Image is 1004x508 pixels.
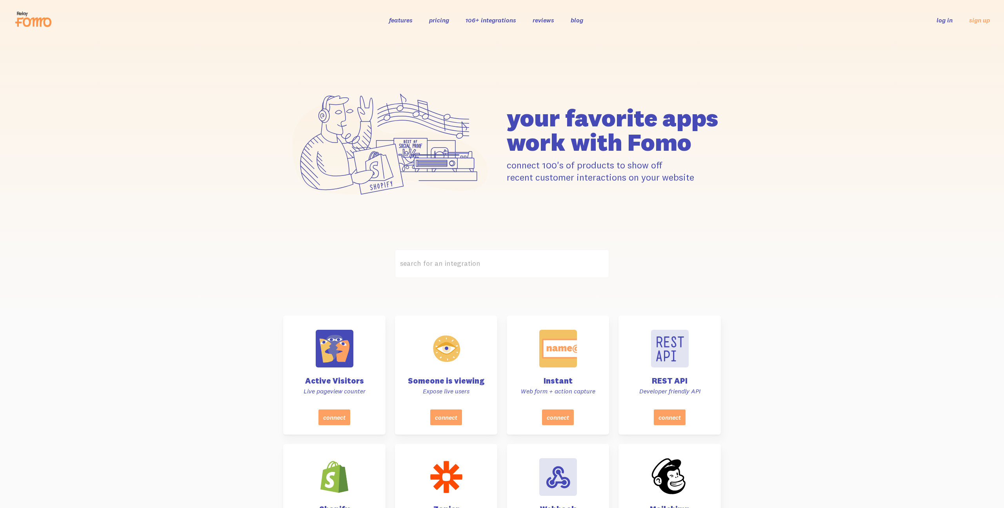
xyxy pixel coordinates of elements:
p: Expose live users [404,387,488,395]
h4: Instant [516,377,600,385]
h4: Active Visitors [293,377,376,385]
a: Someone is viewing Expose live users connect [395,316,497,435]
p: Web form + action capture [516,387,600,395]
h4: REST API [628,377,711,385]
p: Live pageview counter [293,387,376,395]
a: REST API Developer friendly API connect [618,316,721,435]
a: features [389,16,413,24]
button: connect [654,409,686,425]
p: Developer friendly API [628,387,711,395]
button: connect [430,409,462,425]
a: log in [937,16,953,24]
button: connect [542,409,574,425]
a: Active Visitors Live pageview counter connect [283,316,386,435]
a: sign up [969,16,990,24]
a: pricing [429,16,449,24]
a: blog [571,16,583,24]
h1: your favorite apps work with Fomo [507,106,721,154]
a: 106+ integrations [466,16,516,24]
a: Instant Web form + action capture connect [507,316,609,435]
h4: Someone is viewing [404,377,488,385]
label: search for an integration [395,249,609,278]
a: reviews [533,16,554,24]
p: connect 100's of products to show off recent customer interactions on your website [507,159,721,183]
button: connect [318,409,350,425]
